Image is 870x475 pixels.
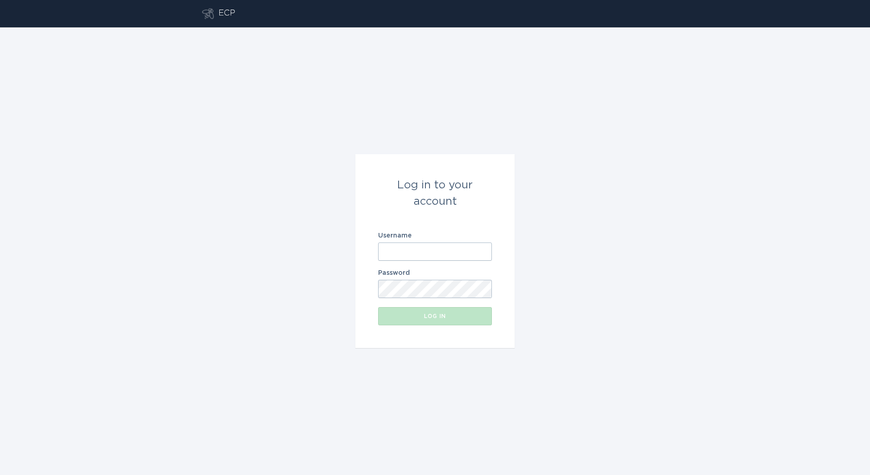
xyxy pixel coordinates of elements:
[383,313,487,319] div: Log in
[378,307,492,325] button: Log in
[202,8,214,19] button: Go to dashboard
[378,232,492,239] label: Username
[378,270,492,276] label: Password
[218,8,235,19] div: ECP
[378,177,492,210] div: Log in to your account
